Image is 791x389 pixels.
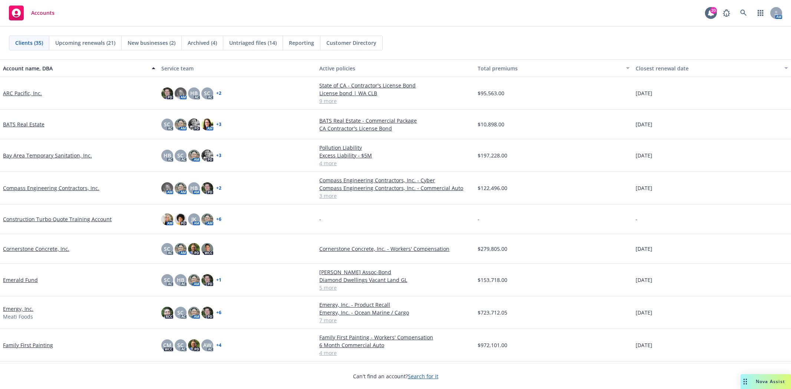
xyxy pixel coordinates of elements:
a: 5 more [319,284,472,292]
a: Report a Bug [719,6,734,20]
a: 7 more [319,316,472,324]
a: 4 more [319,159,472,167]
a: Emergy, Inc. - Ocean Marine / Cargo [319,309,472,316]
span: Archived (4) [188,39,217,47]
img: photo [188,339,200,351]
span: SC [177,152,184,159]
span: HB [190,89,198,97]
span: HB [190,184,198,192]
div: Drag to move [741,374,750,389]
span: [DATE] [636,276,652,284]
a: Switch app [753,6,768,20]
span: $122,496.00 [478,184,507,192]
img: photo [201,274,213,286]
span: AW [203,341,211,349]
a: [PERSON_NAME] Assoc-Bond [319,268,472,276]
a: + 3 [216,122,221,127]
span: [DATE] [636,341,652,349]
button: Total premiums [475,59,633,77]
img: photo [188,243,200,255]
a: Construction Turbo Quote Training Account [3,215,112,223]
a: Family First Painting [3,341,53,349]
span: [DATE] [636,184,652,192]
div: Account name, DBA [3,64,147,72]
span: [DATE] [636,152,652,159]
img: photo [188,307,200,319]
span: HB [164,152,171,159]
a: Bay Area Temporary Sanitation, Inc. [3,152,92,159]
span: Upcoming renewals (21) [55,39,115,47]
span: [DATE] [636,120,652,128]
a: Compass Engineering Contractors, Inc. - Commercial Auto [319,184,472,192]
span: $153,718.00 [478,276,507,284]
button: Active policies [316,59,475,77]
a: + 2 [216,91,221,96]
button: Closest renewal date [633,59,791,77]
img: photo [161,87,173,99]
span: [DATE] [636,245,652,253]
a: + 4 [216,343,221,348]
a: Cornerstone Concrete, Inc. [3,245,69,253]
img: photo [188,274,200,286]
a: + 1 [216,278,221,282]
span: SC [164,276,170,284]
div: Active policies [319,64,472,72]
a: Compass Engineering Contractors, Inc. - Cyber [319,176,472,184]
a: Excess Liability - $5M [319,152,472,159]
a: Pollution Liability [319,144,472,152]
img: photo [188,119,200,130]
div: Service team [161,64,314,72]
a: License bond | WA CLB [319,89,472,97]
span: JK [191,215,196,223]
div: Total premiums [478,64,622,72]
img: photo [201,119,213,130]
span: - [319,215,321,223]
a: CA Contractor's License Bond [319,124,472,132]
button: Service team [158,59,317,77]
img: photo [201,150,213,162]
img: photo [175,213,187,225]
span: $10,898.00 [478,120,504,128]
a: Accounts [6,3,57,23]
span: - [636,215,637,223]
span: $279,805.00 [478,245,507,253]
a: Emergy, Inc. - Product Recall [319,301,472,309]
span: HB [177,276,184,284]
a: + 3 [216,153,221,158]
a: 4 more [319,349,472,357]
a: Compass Engineering Contractors, Inc. [3,184,99,192]
button: Nova Assist [741,374,791,389]
a: Diamond Dwellings Vacant Land GL [319,276,472,284]
span: [DATE] [636,89,652,97]
img: photo [161,213,173,225]
a: + 2 [216,186,221,190]
span: [DATE] [636,309,652,316]
img: photo [201,243,213,255]
a: Emergy, Inc. [3,305,33,313]
div: 20 [710,7,717,14]
span: $723,712.05 [478,309,507,316]
span: $972,101.00 [478,341,507,349]
a: BATS Real Estate - Commercial Package [319,117,472,124]
img: photo [175,87,187,99]
span: Accounts [31,10,55,16]
span: Can't find an account? [353,372,438,380]
span: SC [177,341,184,349]
a: Family First Painting - Workers' Compensation [319,333,472,341]
a: Search for it [408,373,438,380]
span: $197,228.00 [478,152,507,159]
a: State of CA - Contractor's License Bond [319,82,472,89]
img: photo [161,307,173,319]
span: Reporting [289,39,314,47]
a: + 6 [216,217,221,222]
img: photo [161,182,173,194]
img: photo [175,243,187,255]
img: photo [201,182,213,194]
span: $95,563.00 [478,89,504,97]
img: photo [201,213,213,225]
